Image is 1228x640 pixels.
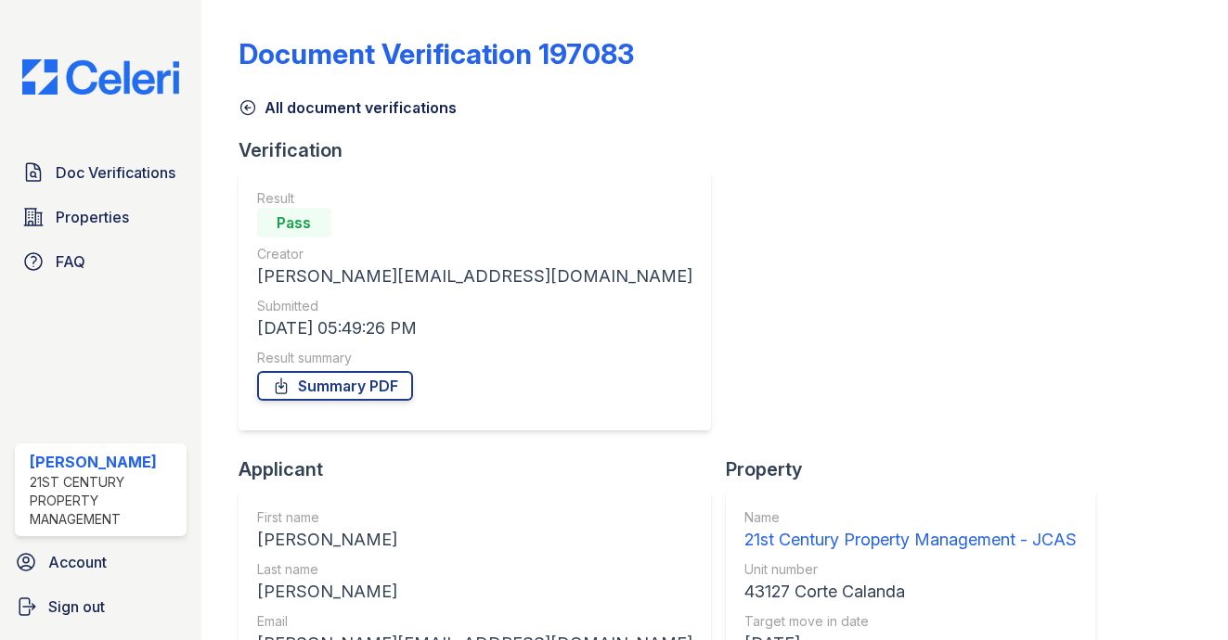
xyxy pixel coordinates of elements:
[257,508,692,527] div: First name
[744,508,1077,553] a: Name 21st Century Property Management - JCAS
[744,508,1077,527] div: Name
[7,544,194,581] a: Account
[48,595,105,618] span: Sign out
[257,189,692,208] div: Result
[257,315,692,341] div: [DATE] 05:49:26 PM
[257,371,413,401] a: Summary PDF
[15,198,187,236] a: Properties
[56,161,175,184] span: Doc Verifications
[239,137,726,163] div: Verification
[30,451,179,473] div: [PERSON_NAME]
[257,208,331,237] div: Pass
[744,579,1077,605] div: 43127 Corte Calanda
[257,245,692,263] div: Creator
[56,250,85,273] span: FAQ
[48,551,107,573] span: Account
[744,560,1077,579] div: Unit number
[744,612,1077,631] div: Target move in date
[239,456,726,482] div: Applicant
[744,527,1077,553] div: 21st Century Property Management - JCAS
[15,154,187,191] a: Doc Verifications
[239,96,457,119] a: All document verifications
[257,527,692,553] div: [PERSON_NAME]
[257,560,692,579] div: Last name
[257,349,692,367] div: Result summary
[257,612,692,631] div: Email
[30,473,179,529] div: 21st Century Property Management
[15,243,187,280] a: FAQ
[726,456,1110,482] div: Property
[7,588,194,625] a: Sign out
[257,263,692,289] div: [PERSON_NAME][EMAIL_ADDRESS][DOMAIN_NAME]
[7,59,194,95] img: CE_Logo_Blue-a8612792a0a2168367f1c8372b55b34899dd931a85d93a1a3d3e32e68fde9ad4.png
[257,579,692,605] div: [PERSON_NAME]
[239,37,634,70] div: Document Verification 197083
[56,206,129,228] span: Properties
[257,297,692,315] div: Submitted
